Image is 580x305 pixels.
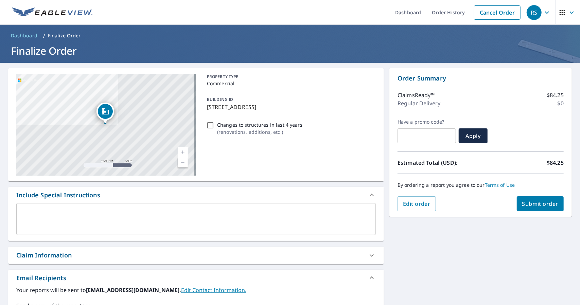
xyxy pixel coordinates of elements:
label: Your reports will be sent to [16,286,376,294]
span: Edit order [403,200,430,208]
img: EV Logo [12,7,92,18]
p: $0 [558,99,564,107]
a: Terms of Use [485,182,515,188]
div: Include Special Instructions [16,191,100,200]
p: Order Summary [398,74,564,83]
a: Current Level 17, Zoom In [178,147,188,157]
span: Submit order [522,200,559,208]
p: $84.25 [547,159,564,167]
a: Current Level 17, Zoom Out [178,157,188,167]
h1: Finalize Order [8,44,572,58]
div: Claim Information [8,247,384,264]
a: Cancel Order [474,5,521,20]
button: Apply [459,128,488,143]
div: RS [527,5,542,20]
label: Have a promo code? [398,119,456,125]
p: BUILDING ID [207,96,233,102]
p: Estimated Total (USD): [398,159,481,167]
button: Submit order [517,196,564,211]
p: ( renovations, additions, etc. ) [217,128,302,136]
p: $84.25 [547,91,564,99]
div: Dropped pin, building 1, Commercial property, 650 W 18th St Cheyenne, WY 82001 [96,103,114,124]
nav: breadcrumb [8,30,572,41]
p: Finalize Order [48,32,81,39]
p: Changes to structures in last 4 years [217,121,302,128]
p: Commercial [207,80,373,87]
div: Email Recipients [16,273,66,283]
b: [EMAIL_ADDRESS][DOMAIN_NAME]. [86,286,181,294]
a: Dashboard [8,30,40,41]
span: Dashboard [11,32,38,39]
p: By ordering a report you agree to our [398,182,564,188]
button: Edit order [398,196,436,211]
span: Apply [464,132,482,140]
p: Regular Delivery [398,99,440,107]
p: ClaimsReady™ [398,91,435,99]
div: Claim Information [16,251,72,260]
li: / [43,32,45,40]
a: EditContactInfo [181,286,246,294]
div: Include Special Instructions [8,187,384,203]
p: PROPERTY TYPE [207,74,373,80]
div: Email Recipients [8,270,384,286]
p: [STREET_ADDRESS] [207,103,373,111]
